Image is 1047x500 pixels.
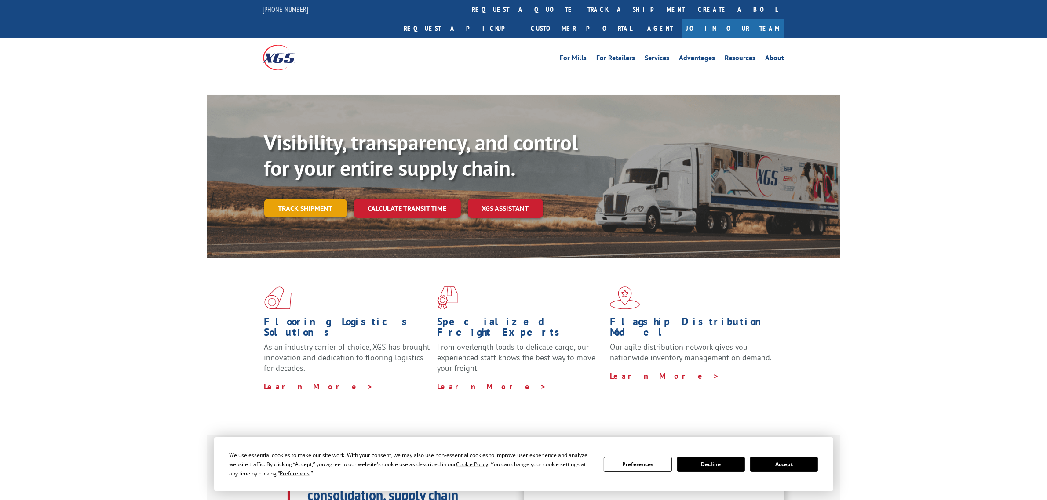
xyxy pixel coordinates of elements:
[280,470,310,477] span: Preferences
[610,316,776,342] h1: Flagship Distribution Model
[456,460,488,468] span: Cookie Policy
[645,54,670,64] a: Services
[437,316,603,342] h1: Specialized Freight Experts
[214,437,833,491] div: Cookie Consent Prompt
[468,199,543,218] a: XGS ASSISTANT
[354,199,461,218] a: Calculate transit time
[264,316,430,342] h1: Flooring Logistics Solutions
[604,457,671,472] button: Preferences
[398,19,525,38] a: Request a pickup
[437,286,458,309] img: xgs-icon-focused-on-flooring-red
[639,19,682,38] a: Agent
[437,342,603,381] p: From overlength loads to delicate cargo, our experienced staff knows the best way to move your fr...
[597,54,635,64] a: For Retailers
[229,450,593,478] div: We use essential cookies to make our site work. With your consent, we may also use non-essential ...
[437,381,547,391] a: Learn More >
[264,286,292,309] img: xgs-icon-total-supply-chain-intelligence-red
[264,381,374,391] a: Learn More >
[766,54,784,64] a: About
[525,19,639,38] a: Customer Portal
[264,342,430,373] span: As an industry carrier of choice, XGS has brought innovation and dedication to flooring logistics...
[560,54,587,64] a: For Mills
[610,286,640,309] img: xgs-icon-flagship-distribution-model-red
[725,54,756,64] a: Resources
[264,199,347,217] a: Track shipment
[677,457,745,472] button: Decline
[750,457,818,472] button: Accept
[264,129,578,181] b: Visibility, transparency, and control for your entire supply chain.
[610,371,719,381] a: Learn More >
[682,19,784,38] a: Join Our Team
[610,342,772,362] span: Our agile distribution network gives you nationwide inventory management on demand.
[679,54,715,64] a: Advantages
[263,5,309,14] a: [PHONE_NUMBER]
